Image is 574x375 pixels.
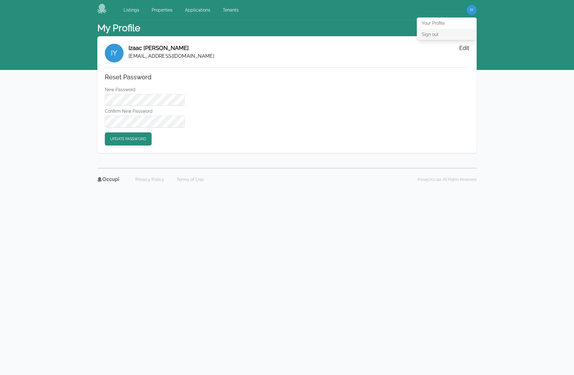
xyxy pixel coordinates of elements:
[105,73,185,81] h2: Reset Password
[417,177,477,182] p: © 2025 Occupi. All Rights Reserved.
[173,175,207,185] a: Terms of Use
[219,4,242,16] a: Tenants
[129,44,214,52] h2: Izaac [PERSON_NAME]
[417,29,477,40] button: Sign out
[129,52,214,60] span: [EMAIL_ADDRESS][DOMAIN_NAME]
[105,86,185,93] label: New Password
[132,175,168,185] a: Privacy Policy
[148,4,176,16] a: Properties
[105,108,185,114] label: Confirm New Password
[120,4,143,16] a: Listings
[105,132,152,146] button: Update Password
[105,44,124,62] img: 74ac8f8f8af223cfa4455bd7700593a2
[181,4,214,16] a: Applications
[459,44,469,52] button: Edit
[417,17,477,29] button: Your Profile
[97,22,140,34] h1: My Profile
